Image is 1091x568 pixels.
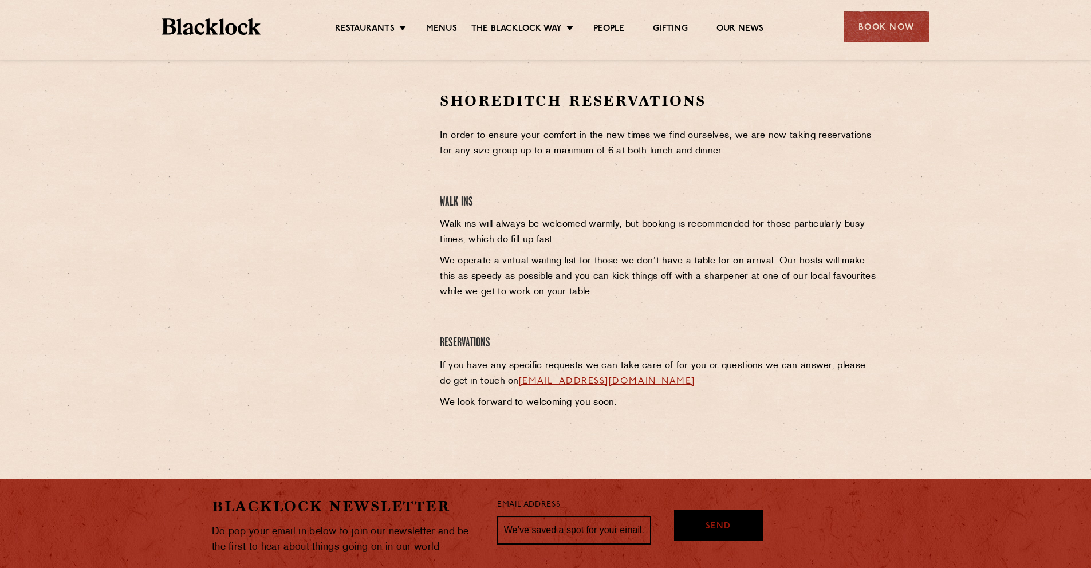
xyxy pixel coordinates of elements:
p: If you have any specific requests we can take care of for you or questions we can answer, please ... [440,358,879,389]
h4: Reservations [440,336,879,351]
div: Book Now [844,11,929,42]
a: People [593,23,624,36]
a: Menus [426,23,457,36]
a: Our News [716,23,764,36]
img: BL_Textured_Logo-footer-cropped.svg [162,18,261,35]
p: Walk-ins will always be welcomed warmly, but booking is recommended for those particularly busy t... [440,217,879,248]
input: We’ve saved a spot for your email... [497,516,651,545]
p: Do pop your email in below to join our newsletter and be the first to hear about things going on ... [212,524,480,555]
a: Restaurants [335,23,395,36]
a: Gifting [653,23,687,36]
label: Email Address [497,499,560,512]
h2: Shoreditch Reservations [440,91,879,111]
h4: Walk Ins [440,195,879,210]
p: We look forward to welcoming you soon. [440,395,879,411]
a: The Blacklock Way [471,23,562,36]
span: Send [706,520,731,534]
p: In order to ensure your comfort in the new times we find ourselves, we are now taking reservation... [440,128,879,159]
p: We operate a virtual waiting list for those we don’t have a table for on arrival. Our hosts will ... [440,254,879,300]
iframe: OpenTable make booking widget [253,91,381,263]
h2: Blacklock Newsletter [212,496,480,516]
a: [EMAIL_ADDRESS][DOMAIN_NAME] [519,377,695,386]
